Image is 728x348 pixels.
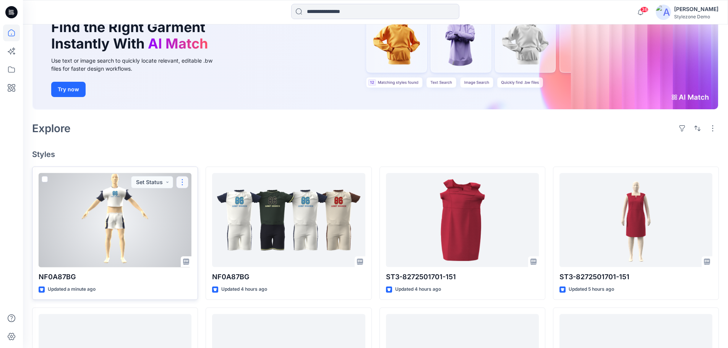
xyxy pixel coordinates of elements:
[51,82,86,97] button: Try now
[32,150,719,159] h4: Styles
[32,122,71,134] h2: Explore
[559,272,712,282] p: ST3-8272501701-151
[395,285,441,293] p: Updated 4 hours ago
[39,173,191,267] a: NF0A87BG
[39,272,191,282] p: NF0A87BG
[221,285,267,293] p: Updated 4 hours ago
[559,173,712,267] a: ST3-8272501701-151
[569,285,614,293] p: Updated 5 hours ago
[51,57,223,73] div: Use text or image search to quickly locate relevant, editable .bw files for faster design workflows.
[51,19,212,52] h1: Find the Right Garment Instantly With
[674,14,718,19] div: Stylezone Demo
[386,173,539,267] a: ST3-8272501701-151
[674,5,718,14] div: [PERSON_NAME]
[212,272,365,282] p: NF0A87BG
[48,285,96,293] p: Updated a minute ago
[212,173,365,267] a: NF0A87BG
[148,35,208,52] span: AI Match
[640,6,649,13] span: 36
[656,5,671,20] img: avatar
[386,272,539,282] p: ST3-8272501701-151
